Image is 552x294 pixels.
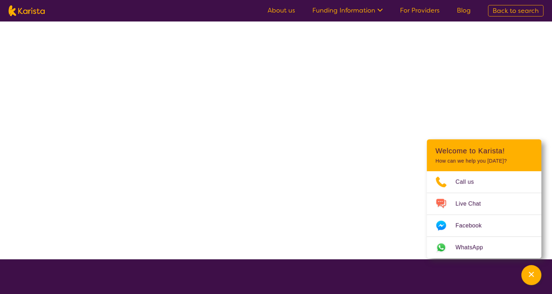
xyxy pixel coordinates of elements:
[435,146,533,155] h2: Welcome to Karista!
[457,6,471,15] a: Blog
[521,265,541,285] button: Channel Menu
[427,139,541,258] div: Channel Menu
[493,6,539,15] span: Back to search
[455,177,483,187] span: Call us
[427,237,541,258] a: Web link opens in a new tab.
[427,171,541,258] ul: Choose channel
[435,158,533,164] p: How can we help you [DATE]?
[455,242,492,253] span: WhatsApp
[9,5,45,16] img: Karista logo
[455,220,490,231] span: Facebook
[455,198,489,209] span: Live Chat
[268,6,295,15] a: About us
[488,5,543,16] a: Back to search
[400,6,440,15] a: For Providers
[312,6,383,15] a: Funding Information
